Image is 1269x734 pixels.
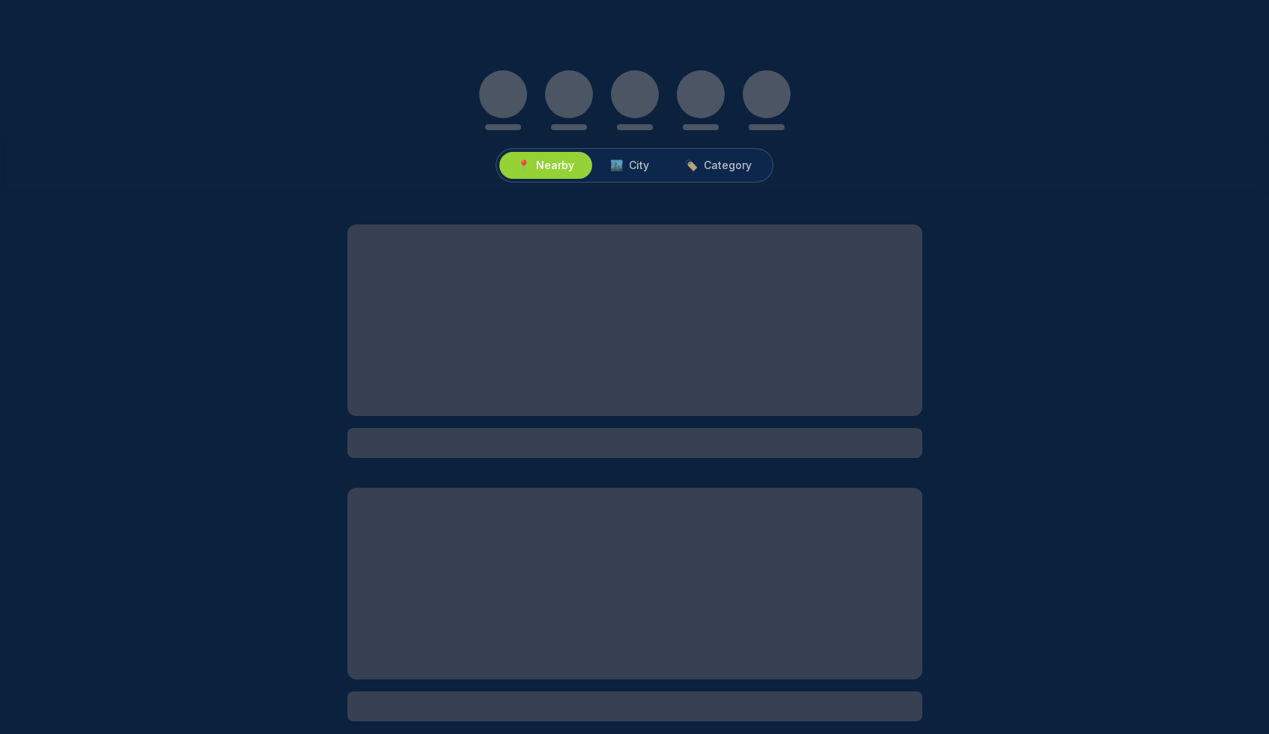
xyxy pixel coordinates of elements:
span: 🏙️ [610,158,623,173]
span: 🏷️ [685,158,698,173]
span: City [629,158,649,173]
button: 📍Nearby [499,152,592,179]
button: 🏷️Category [667,152,770,179]
span: 📍 [517,158,530,173]
span: Category [704,158,752,173]
button: 🏙️City [592,152,667,179]
span: Nearby [536,158,574,173]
